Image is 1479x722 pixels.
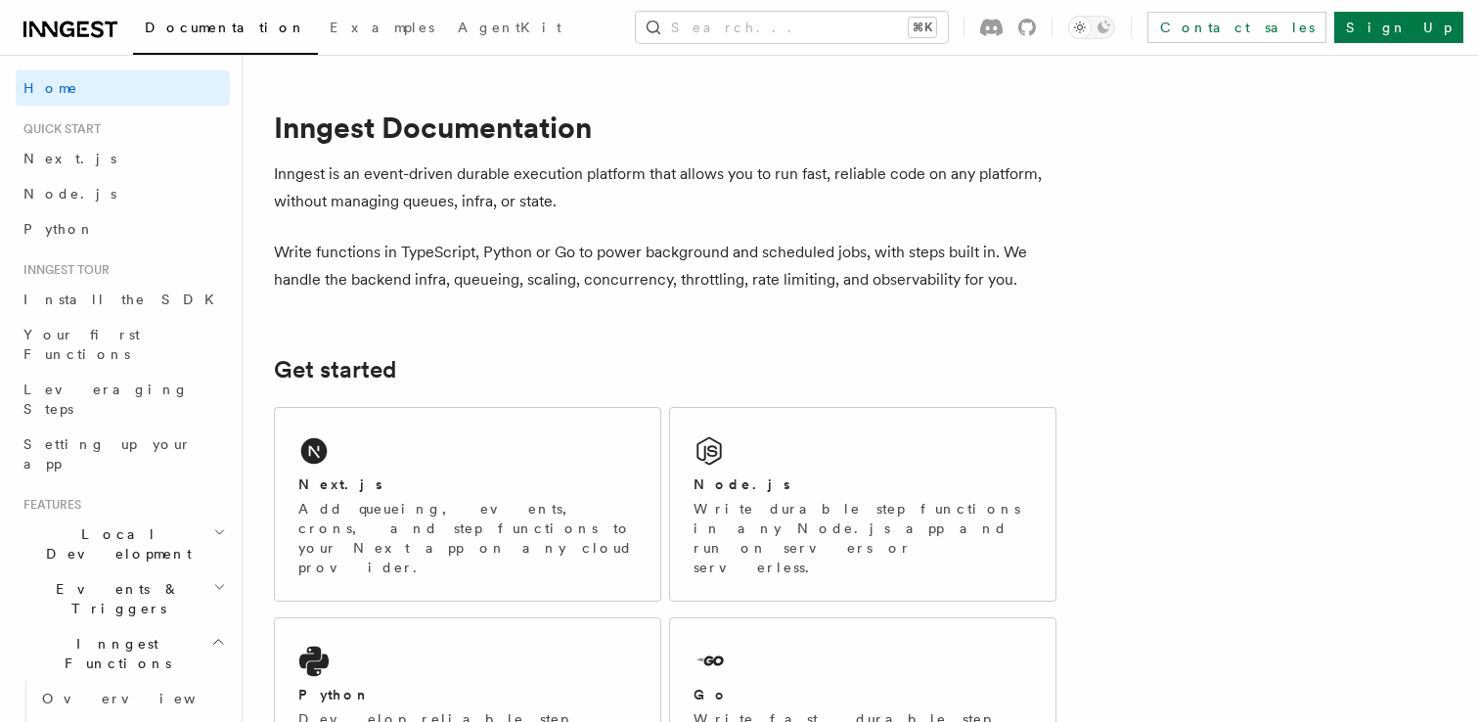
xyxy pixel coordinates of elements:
span: Home [23,78,78,98]
span: Inngest Functions [16,634,211,673]
span: Documentation [145,20,306,35]
p: Write functions in TypeScript, Python or Go to power background and scheduled jobs, with steps bu... [274,239,1056,293]
span: Examples [330,20,434,35]
span: Node.js [23,186,116,202]
a: Get started [274,356,396,384]
p: Write durable step functions in any Node.js app and run on servers or serverless. [694,499,1032,577]
a: Install the SDK [16,282,230,317]
h2: Node.js [694,474,790,494]
p: Add queueing, events, crons, and step functions to your Next app on any cloud provider. [298,499,637,577]
a: Examples [318,6,446,53]
a: Sign Up [1334,12,1463,43]
span: Next.js [23,151,116,166]
kbd: ⌘K [909,18,936,37]
span: Inngest tour [16,262,110,278]
a: Overview [34,681,230,716]
button: Inngest Functions [16,626,230,681]
a: Python [16,211,230,247]
span: Events & Triggers [16,579,213,618]
a: Setting up your app [16,427,230,481]
h2: Python [298,685,371,704]
p: Inngest is an event-driven durable execution platform that allows you to run fast, reliable code ... [274,160,1056,215]
a: Next.js [16,141,230,176]
a: Your first Functions [16,317,230,372]
button: Toggle dark mode [1068,16,1115,39]
span: Your first Functions [23,327,140,362]
span: Quick start [16,121,101,137]
h1: Inngest Documentation [274,110,1056,145]
span: Setting up your app [23,436,192,472]
a: Node.jsWrite durable step functions in any Node.js app and run on servers or serverless. [669,407,1056,602]
a: Node.js [16,176,230,211]
a: Documentation [133,6,318,55]
span: Install the SDK [23,292,226,307]
a: Contact sales [1147,12,1326,43]
a: AgentKit [446,6,573,53]
button: Events & Triggers [16,571,230,626]
span: Local Development [16,524,213,564]
h2: Go [694,685,729,704]
span: Python [23,221,95,237]
button: Local Development [16,517,230,571]
a: Home [16,70,230,106]
span: AgentKit [458,20,561,35]
span: Overview [42,691,244,706]
h2: Next.js [298,474,382,494]
span: Features [16,497,81,513]
a: Leveraging Steps [16,372,230,427]
button: Search...⌘K [636,12,948,43]
a: Next.jsAdd queueing, events, crons, and step functions to your Next app on any cloud provider. [274,407,661,602]
span: Leveraging Steps [23,382,189,417]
